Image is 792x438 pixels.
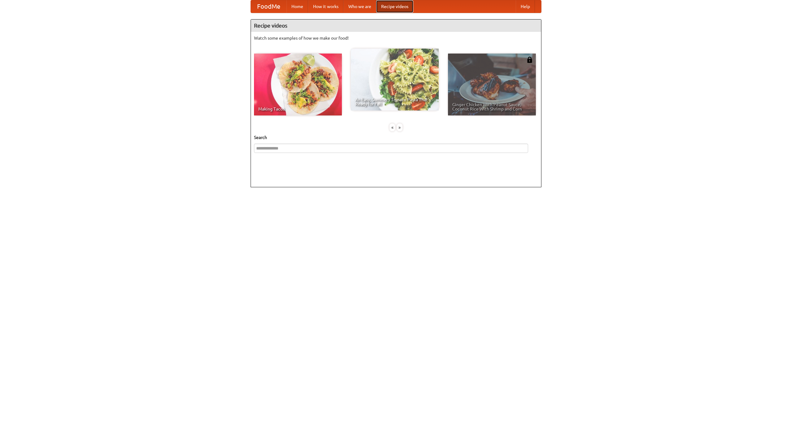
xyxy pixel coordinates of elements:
a: Recipe videos [376,0,413,13]
h4: Recipe videos [251,20,541,32]
a: Who we are [343,0,376,13]
img: 483408.png [527,57,533,63]
h5: Search [254,134,538,141]
a: How it works [308,0,343,13]
a: An Easy, Summery Tomato Pasta That's Ready for Fall [351,49,439,111]
a: Making Tacos [254,54,342,115]
p: Watch some examples of how we make our food! [254,35,538,41]
div: « [390,124,395,131]
a: Home [286,0,308,13]
div: » [397,124,402,131]
span: An Easy, Summery Tomato Pasta That's Ready for Fall [355,98,434,106]
a: Help [516,0,535,13]
a: FoodMe [251,0,286,13]
span: Making Tacos [258,107,338,111]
